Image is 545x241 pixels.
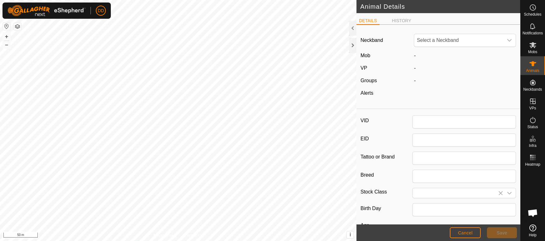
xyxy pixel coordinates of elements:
div: dropdown trigger [503,34,516,47]
button: Map Layers [14,23,21,30]
button: – [3,41,10,48]
span: Animals [526,69,539,73]
span: Status [527,125,538,129]
span: Cancel [458,230,473,235]
span: Select a Neckband [414,34,503,47]
span: Neckbands [523,88,542,91]
label: EID [361,133,412,144]
li: HISTORY [390,18,414,24]
span: - [414,53,415,58]
button: Reset Map [3,23,10,30]
label: Groups [361,78,377,83]
button: Save [487,227,517,238]
span: Heatmap [525,163,540,166]
app-display-virtual-paddock-transition: - [414,65,415,71]
label: Age [361,221,412,229]
div: dropdown trigger [503,188,516,198]
label: VP [361,65,367,71]
label: Birth Day [361,203,412,214]
span: Help [529,233,537,237]
span: Save [497,230,507,235]
li: DETAILS [356,18,379,25]
label: VID [361,115,412,126]
span: Notifications [523,31,543,35]
span: Infra [529,144,536,148]
span: Schedules [524,13,541,16]
div: - [411,77,518,84]
label: Stock Class [361,188,412,196]
h2: Animal Details [360,3,520,10]
span: Mobs [528,50,537,54]
img: Gallagher Logo [7,5,86,16]
label: Neckband [361,37,383,44]
label: Alerts [361,90,373,96]
span: DD [98,8,104,14]
span: VPs [529,106,536,110]
a: Privacy Policy [154,233,177,238]
div: Open chat [523,203,542,222]
button: + [3,33,10,40]
span: i [350,232,351,237]
label: Tattoo or Brand [361,152,412,162]
label: Breed [361,170,412,180]
button: i [347,231,354,238]
label: Mob [361,53,370,58]
button: Cancel [450,227,481,238]
a: Contact Us [184,233,203,238]
a: Help [520,222,545,239]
